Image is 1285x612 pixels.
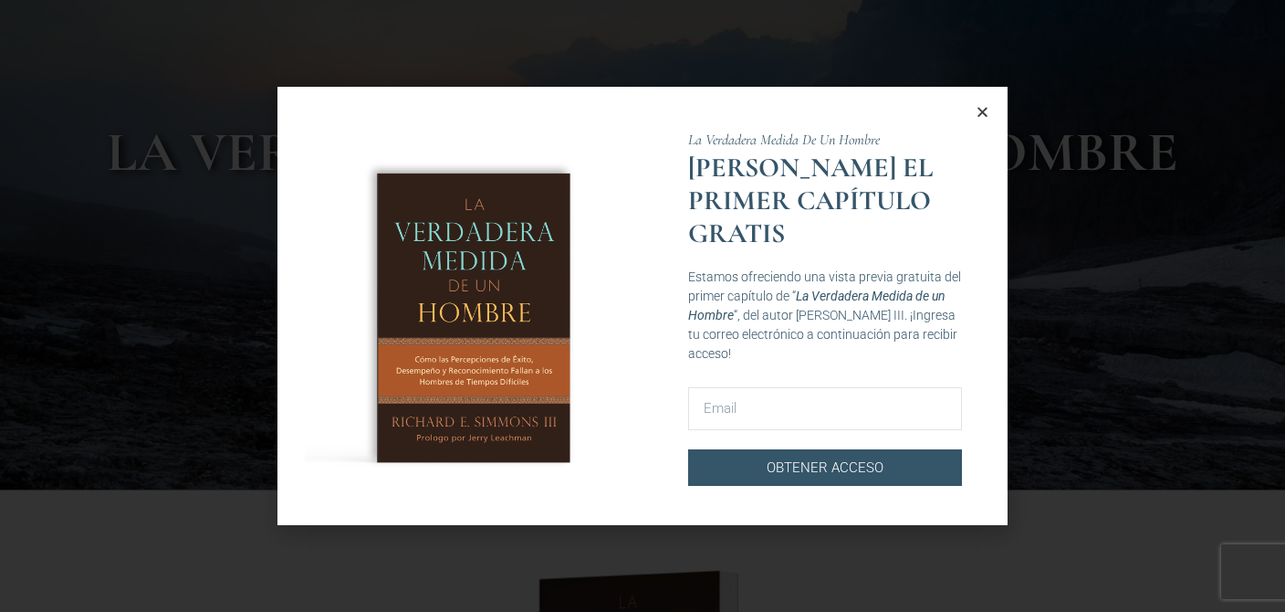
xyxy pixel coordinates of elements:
h2: [PERSON_NAME] EL PRIMER CAPÍTULO GRATIS [688,152,962,250]
button: Obtener acceso [688,449,962,486]
span: Obtener acceso [767,457,883,479]
h2: La Verdadera Medida De Un Hombre [688,132,962,147]
a: Close [976,105,989,119]
input: Email [688,387,962,430]
strong: La Verdadera Medida de un Hombre [688,289,945,322]
p: Estamos ofreciendo una vista previa gratuita del primer capítulo de “ “, del autor [PERSON_NAME] ... [688,268,962,364]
